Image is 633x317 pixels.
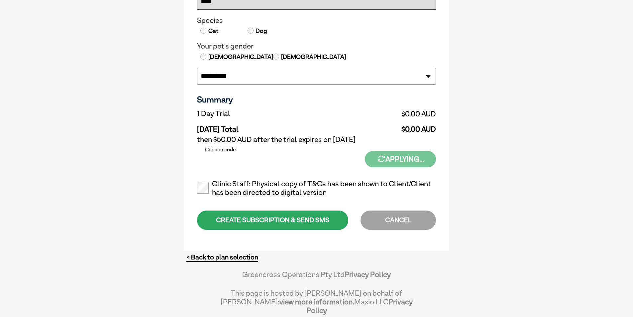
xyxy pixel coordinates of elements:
[197,211,348,230] div: CREATE SUBSCRIPTION & SEND SMS
[186,253,258,261] a: < Back to plan selection
[197,16,436,25] legend: Species
[197,120,327,134] td: [DATE] Total
[197,42,436,51] legend: Your pet's gender
[361,211,436,230] div: CANCEL
[327,108,436,120] td: $0.00 AUD
[220,270,413,285] div: Greencross Operations Pty Ltd
[197,108,327,120] td: 1 Day Trial
[327,120,436,134] td: $0.00 AUD
[220,285,413,315] div: This page is hosted by [PERSON_NAME] on behalf of [PERSON_NAME]; Maxio LLC
[345,270,391,279] a: Privacy Policy
[279,297,354,306] a: view more information.
[365,151,436,167] button: Applying...
[197,180,436,197] label: Clinic Staff: Physical copy of T&Cs has been shown to Client/Client has been directed to digital ...
[197,182,209,194] input: Clinic Staff: Physical copy of T&Cs has been shown to Client/Client has been directed to digital ...
[306,297,413,315] a: Privacy Policy
[197,94,436,104] h3: Summary
[204,147,237,153] label: Coupon code
[197,134,436,146] td: then $50.00 AUD after the trial expires on [DATE]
